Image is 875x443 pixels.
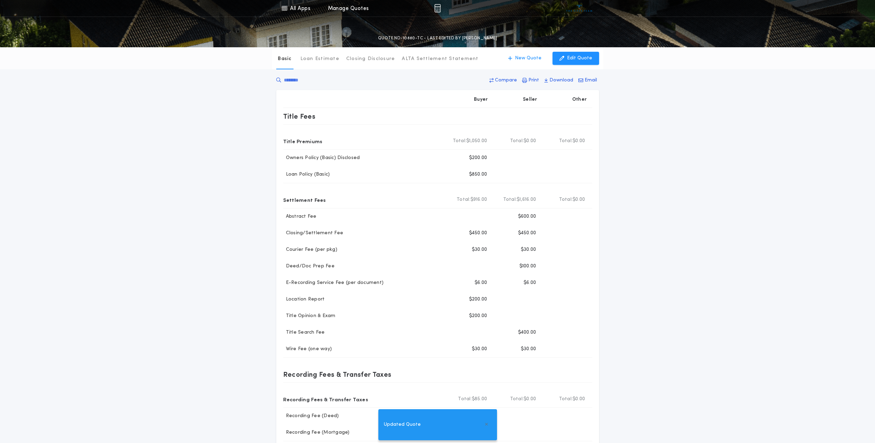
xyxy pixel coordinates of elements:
[283,369,391,380] p: Recording Fees & Transfer Taxes
[559,396,573,403] b: Total:
[472,246,487,253] p: $30.00
[524,279,536,286] p: $6.00
[402,56,478,62] p: ALTA Settlement Statement
[572,96,586,103] p: Other
[559,196,573,203] b: Total:
[472,346,487,353] p: $30.00
[384,421,421,429] span: Updated Quote
[469,171,487,178] p: $850.00
[283,263,335,270] p: Deed/Doc Prep Fee
[458,396,472,403] b: Total:
[346,56,395,62] p: Closing Disclosure
[517,196,536,203] span: $1,616.00
[495,77,517,84] p: Compare
[501,52,548,65] button: New Quote
[518,213,536,220] p: $600.00
[283,194,326,205] p: Settlement Fees
[469,313,487,319] p: $200.00
[434,4,441,12] img: img
[283,246,337,253] p: Courier Fee (per pkg)
[283,171,330,178] p: Loan Policy (Basic)
[518,230,536,237] p: $450.00
[521,346,536,353] p: $30.00
[523,96,537,103] p: Seller
[469,296,487,303] p: $200.00
[518,329,536,336] p: $400.00
[549,77,573,84] p: Download
[283,346,332,353] p: Wire Fee (one way)
[470,196,487,203] span: $916.00
[283,329,325,336] p: Title Search Fee
[283,394,368,405] p: Recording Fees & Transfer Taxes
[453,138,467,145] b: Total:
[520,74,541,87] button: Print
[283,313,336,319] p: Title Opinion & Exam
[503,196,517,203] b: Total:
[573,196,585,203] span: $0.00
[278,56,291,62] p: Basic
[524,138,536,145] span: $0.00
[283,136,322,147] p: Title Premiums
[378,35,497,42] p: QUOTE ND-10880-TC - LAST EDITED BY [PERSON_NAME]
[466,138,487,145] span: $1,050.00
[469,230,487,237] p: $450.00
[585,77,597,84] p: Email
[559,138,573,145] b: Total:
[300,56,339,62] p: Loan Estimate
[510,138,524,145] b: Total:
[521,246,536,253] p: $30.00
[283,111,316,122] p: Title Fees
[515,55,541,62] p: New Quote
[472,396,487,403] span: $85.00
[519,263,536,270] p: $100.00
[567,55,592,62] p: Edit Quote
[487,74,519,87] button: Compare
[283,230,344,237] p: Closing/Settlement Fee
[576,74,599,87] button: Email
[475,279,487,286] p: $6.00
[474,96,488,103] p: Buyer
[542,74,575,87] button: Download
[283,296,325,303] p: Location Report
[469,155,487,161] p: $200.00
[283,213,317,220] p: Abstract Fee
[528,77,539,84] p: Print
[283,155,360,161] p: Owners Policy (Basic) Disclosed
[566,5,592,12] img: vs-icon
[553,52,599,65] button: Edit Quote
[510,396,524,403] b: Total:
[573,138,585,145] span: $0.00
[283,279,384,286] p: E-Recording Service Fee (per document)
[573,396,585,403] span: $0.00
[524,396,536,403] span: $0.00
[457,196,470,203] b: Total:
